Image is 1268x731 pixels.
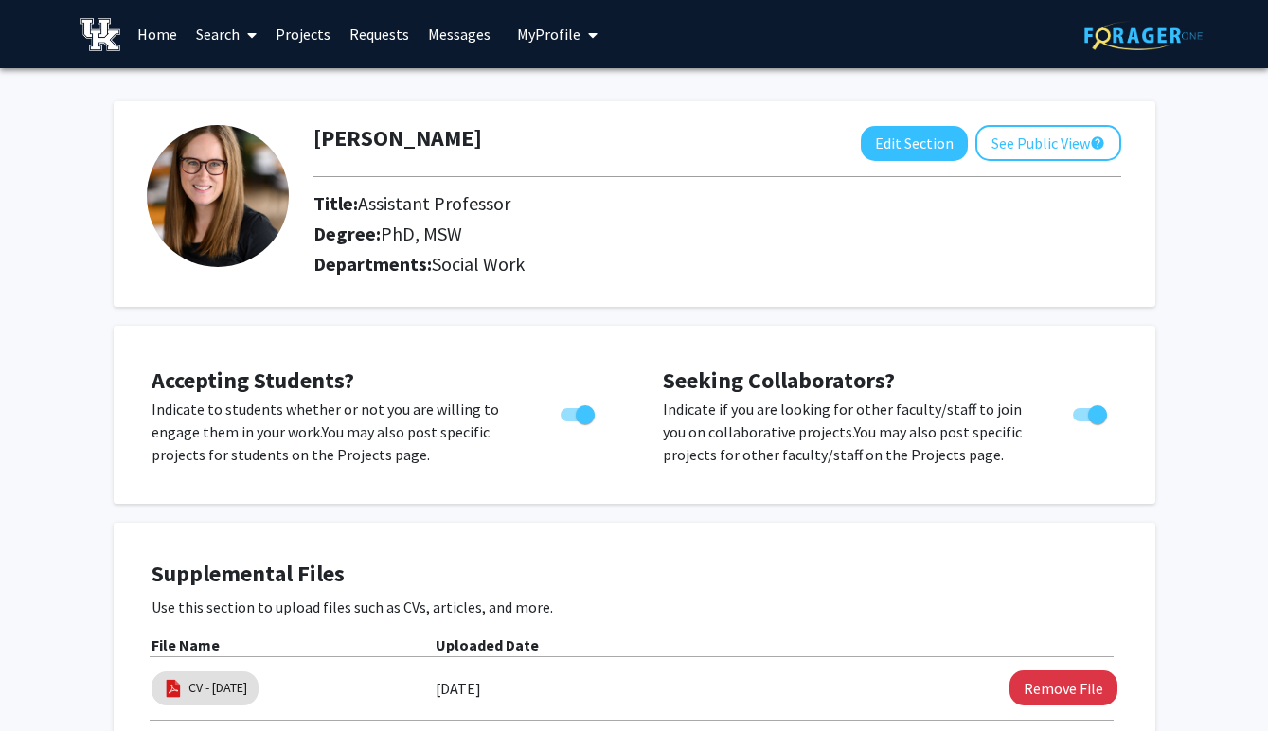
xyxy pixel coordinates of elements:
img: University of Kentucky Logo [80,18,121,51]
h2: Departments: [299,253,1135,276]
a: Home [128,1,187,67]
button: Edit Section [861,126,968,161]
a: Messages [419,1,500,67]
img: pdf_icon.png [163,678,184,699]
h2: Degree: [313,223,688,245]
img: Profile Picture [147,125,289,267]
b: File Name [152,635,220,654]
button: Remove CV - September 2025 File [1009,670,1117,705]
div: Toggle [1065,398,1117,426]
p: Indicate to students whether or not you are willing to engage them in your work. You may also pos... [152,398,525,466]
span: Accepting Students? [152,365,354,395]
span: Seeking Collaborators? [663,365,895,395]
h1: [PERSON_NAME] [313,125,482,152]
b: Uploaded Date [436,635,539,654]
span: Assistant Professor [358,191,510,215]
a: Requests [340,1,419,67]
label: [DATE] [436,672,481,704]
p: Indicate if you are looking for other faculty/staff to join you on collaborative projects. You ma... [663,398,1037,466]
span: My Profile [517,25,580,44]
span: PhD, MSW [381,222,462,245]
button: See Public View [975,125,1121,161]
mat-icon: help [1090,132,1105,154]
a: CV - [DATE] [188,678,247,698]
img: ForagerOne Logo [1084,21,1203,50]
iframe: Chat [14,646,80,717]
p: Use this section to upload files such as CVs, articles, and more. [152,596,1117,618]
span: Social Work [432,252,525,276]
div: Toggle [553,398,605,426]
a: Projects [266,1,340,67]
a: Search [187,1,266,67]
h4: Supplemental Files [152,561,1117,588]
h2: Title: [313,192,688,215]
